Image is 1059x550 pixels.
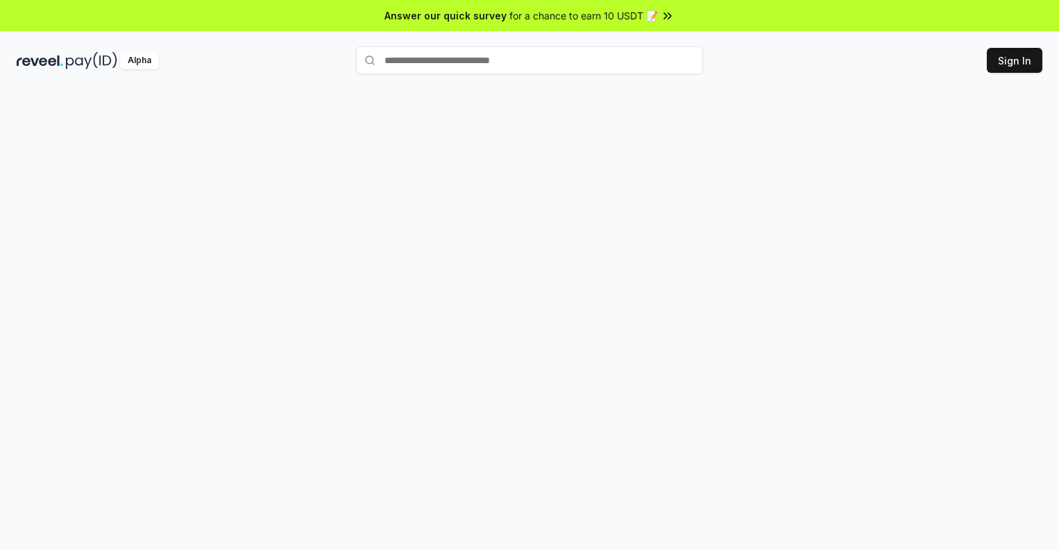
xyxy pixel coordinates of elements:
[509,8,658,23] span: for a chance to earn 10 USDT 📝
[987,48,1042,73] button: Sign In
[66,52,117,69] img: pay_id
[120,52,159,69] div: Alpha
[384,8,507,23] span: Answer our quick survey
[17,52,63,69] img: reveel_dark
